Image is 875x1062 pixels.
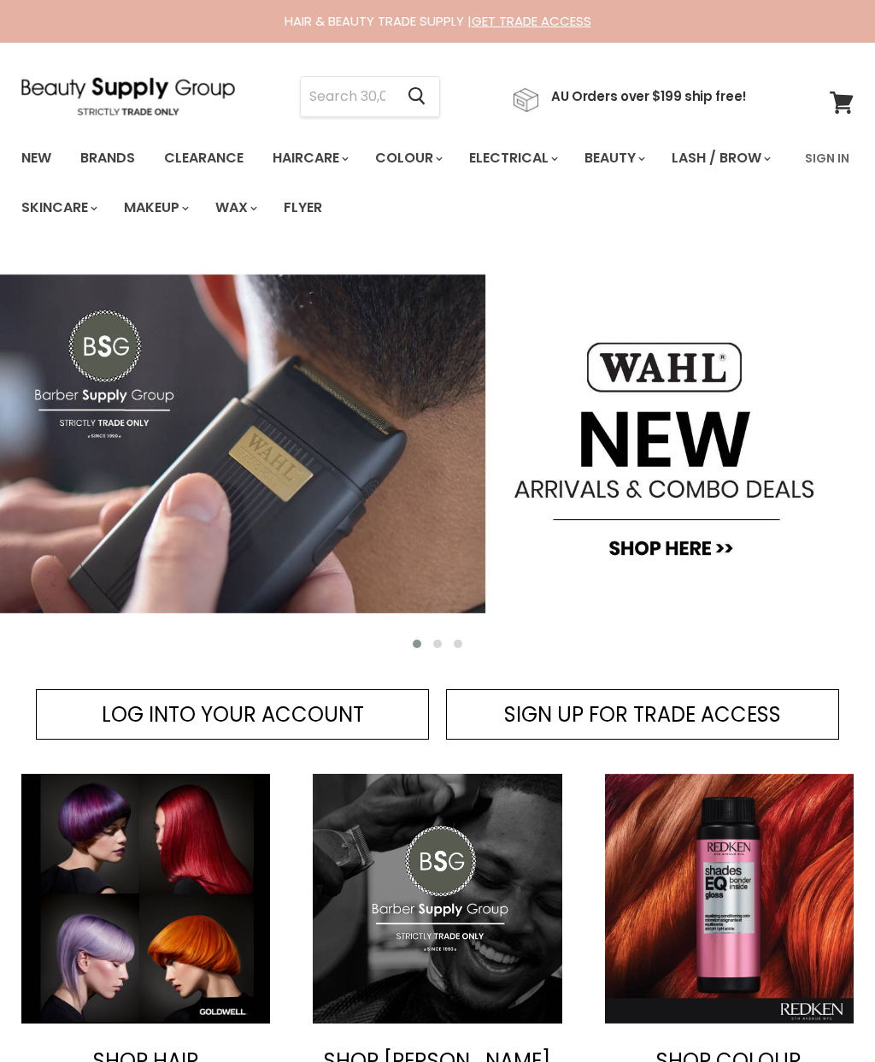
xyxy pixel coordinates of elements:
[504,700,781,729] span: SIGN UP FOR TRADE ACCESS
[394,77,439,116] button: Search
[300,76,440,117] form: Product
[301,77,394,116] input: Search
[795,140,860,176] a: Sign In
[271,190,335,226] a: Flyer
[68,140,148,176] a: Brands
[472,12,591,30] a: GET TRADE ACCESS
[659,140,781,176] a: Lash / Brow
[446,689,839,740] a: SIGN UP FOR TRADE ACCESS
[456,140,568,176] a: Electrical
[362,140,453,176] a: Colour
[151,140,256,176] a: Clearance
[572,140,655,176] a: Beauty
[9,190,108,226] a: Skincare
[111,190,199,226] a: Makeup
[9,133,795,233] ul: Main menu
[102,700,364,729] span: LOG INTO YOUR ACCOUNT
[9,140,64,176] a: New
[36,689,429,740] a: LOG INTO YOUR ACCOUNT
[790,982,858,1045] iframe: Gorgias live chat messenger
[203,190,267,226] a: Wax
[260,140,359,176] a: Haircare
